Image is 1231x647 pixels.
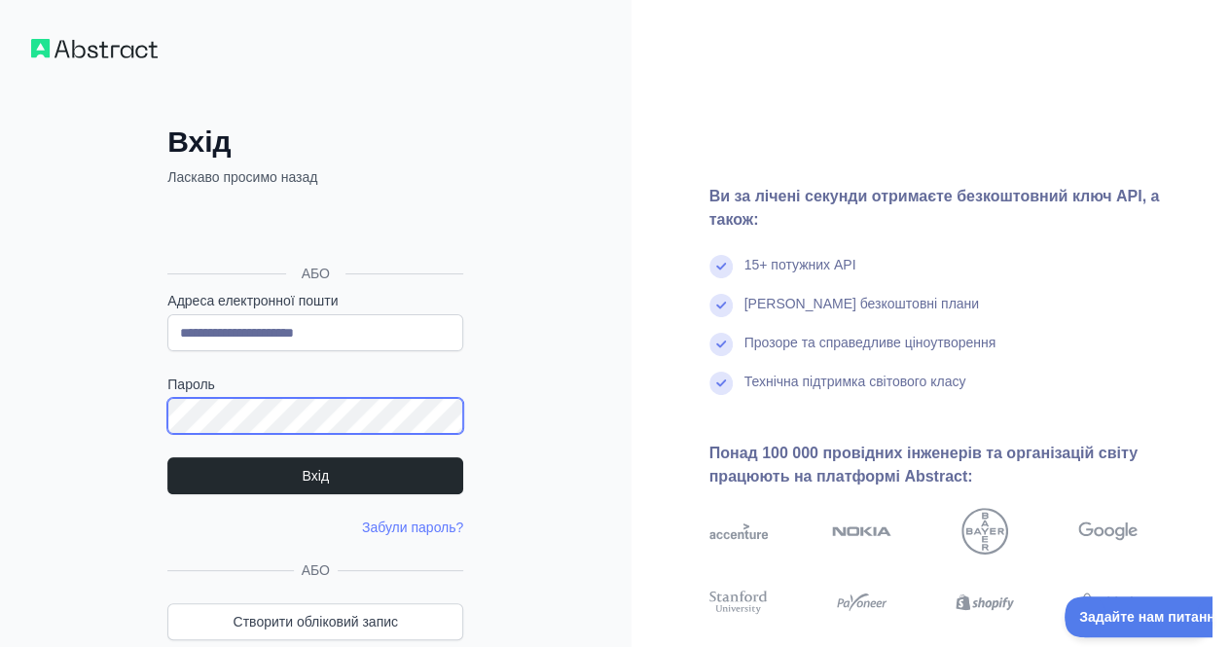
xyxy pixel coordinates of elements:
img: Нокіа [832,508,891,555]
img: Airbnb [1078,588,1138,617]
img: платник [832,588,891,617]
font: Вхід [303,468,329,484]
font: 15+ потужних API [744,257,856,272]
font: Понад 100 000 провідних інженерів та організацій світу працюють на платформі Abstract: [709,445,1138,485]
img: позначка [709,333,733,356]
img: позначка [709,255,733,278]
font: Вхід [167,126,231,158]
a: Створити обліковий запис [167,603,463,640]
img: Баєр [961,508,1008,555]
button: Вхід [167,457,463,494]
font: Задайте нам питання [15,13,159,28]
img: Стенфордський університет [709,588,769,617]
font: [PERSON_NAME] безкоштовні плани [744,296,979,311]
font: Пароль [167,377,215,392]
img: акцент [709,508,769,555]
font: Прозоре та справедливе ціноутворення [744,335,996,350]
a: Забули пароль? [362,520,463,535]
font: АБО [302,266,330,281]
iframe: Перемикання служби підтримки клієнтів [1065,596,1212,637]
font: Створити обліковий запис [234,614,398,629]
iframe: Кнопка "Увійти через Google" [158,208,469,251]
img: Google [1078,508,1138,555]
font: Ви за лічені секунди отримаєте безкоштовний ключ API, а також: [709,188,1160,228]
font: АБО [302,562,330,578]
img: позначка [709,372,733,395]
img: Робочий процес [31,39,158,58]
img: шопіфай [956,588,1015,617]
font: Технічна підтримка світового класу [744,374,966,389]
font: Адреса електронної пошти [167,293,338,308]
font: Ласкаво просимо назад [167,169,317,185]
img: позначка [709,294,733,317]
